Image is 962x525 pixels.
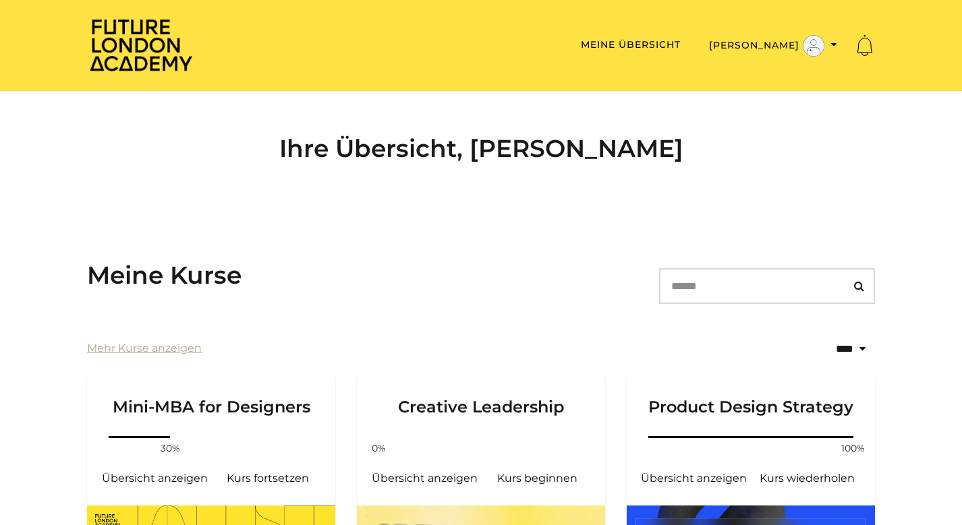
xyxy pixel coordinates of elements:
[373,375,589,417] h3: Creative Leadership
[643,375,859,417] h3: Product Design Strategy
[481,462,594,495] a: Creative Leadership: Kurs fortsetzen
[87,375,335,433] a: Mini-MBA for Designers
[87,18,195,72] img: Home Page
[103,375,319,417] h3: Mini-MBA for Designers
[357,375,605,433] a: Creative Leadership
[154,441,186,456] span: 30%
[98,462,211,495] a: Mini-MBA for Designers: Übersicht anzeigen
[211,462,324,495] a: Mini-MBA for Designers: Kurs fortsetzen
[837,441,870,456] span: 100%
[751,462,864,495] a: Product Design Strategy : Kurs fortsetzen
[362,441,395,456] span: 0%
[368,462,481,495] a: Creative Leadership: Übersicht anzeigen
[705,34,841,57] button: Menü umschalten
[638,462,751,495] a: Product Design Strategy : Übersicht anzeigen
[785,333,875,365] select: status
[87,261,242,290] h3: Meine Kurse
[87,340,202,357] a: Mehr Kurse anzeigen
[87,134,875,163] h2: Ihre Übersicht, [PERSON_NAME]
[581,38,681,51] a: Meine Übersicht
[627,375,875,433] a: Product Design Strategy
